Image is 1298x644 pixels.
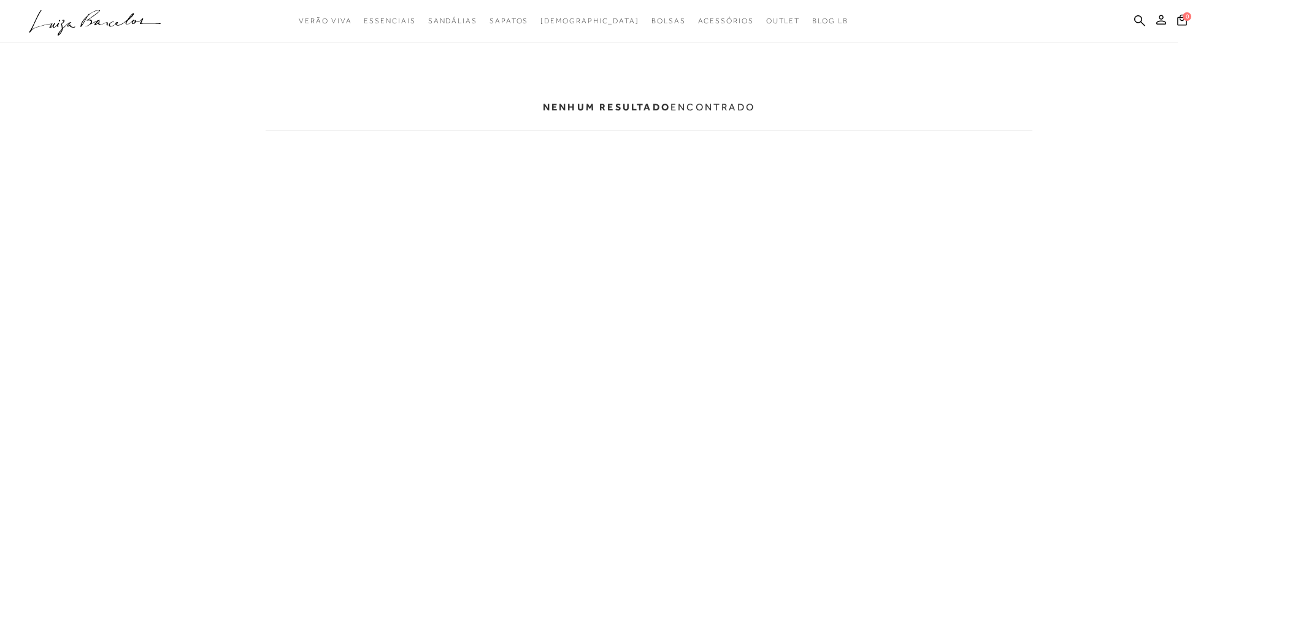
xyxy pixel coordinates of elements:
[540,17,639,25] span: [DEMOGRAPHIC_DATA]
[812,17,848,25] span: BLOG LB
[1173,13,1191,30] button: 0
[364,17,415,25] span: Essenciais
[428,17,477,25] span: Sandálias
[766,10,801,33] a: categoryNavScreenReaderText
[364,10,415,33] a: categoryNavScreenReaderText
[428,10,477,33] a: categoryNavScreenReaderText
[651,10,686,33] a: categoryNavScreenReaderText
[766,17,801,25] span: Outlet
[543,101,755,113] p: encontrado
[540,10,639,33] a: noSubCategoriesText
[698,17,754,25] span: Acessórios
[490,10,528,33] a: categoryNavScreenReaderText
[299,17,351,25] span: Verão Viva
[299,10,351,33] a: categoryNavScreenReaderText
[490,17,528,25] span: Sapatos
[651,17,686,25] span: Bolsas
[1183,12,1191,21] span: 0
[698,10,754,33] a: categoryNavScreenReaderText
[543,101,670,113] b: Nenhum resultado
[812,10,848,33] a: BLOG LB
